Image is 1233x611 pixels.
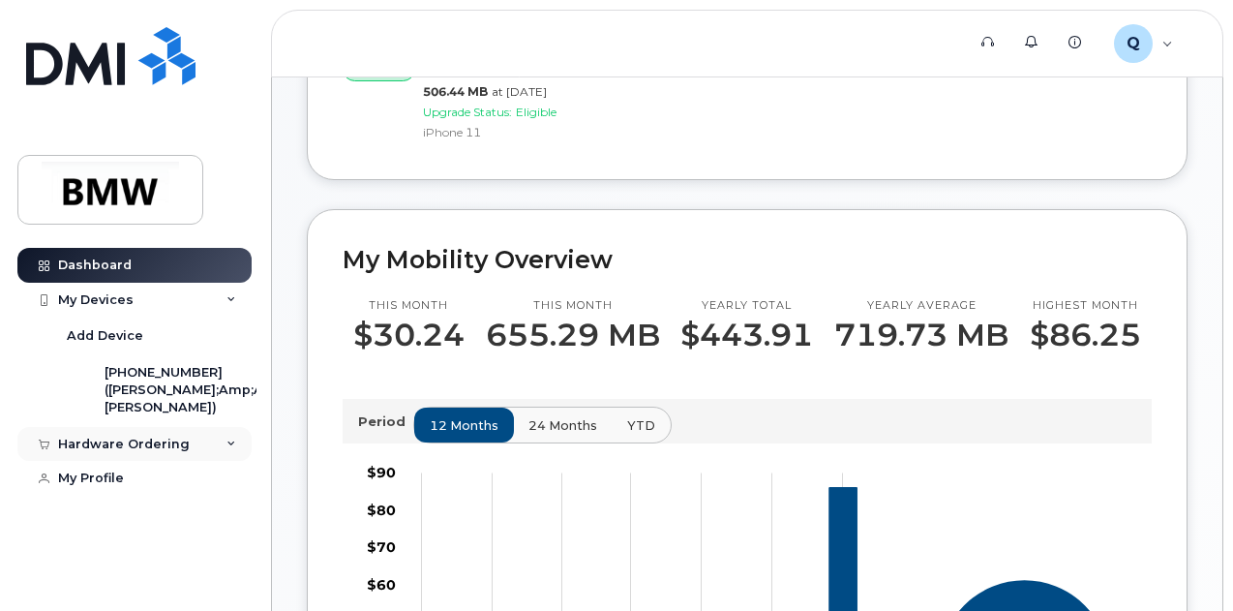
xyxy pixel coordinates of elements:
p: This month [486,298,660,314]
span: 506.44 MB [423,84,488,99]
p: Yearly average [834,298,1008,314]
p: 719.73 MB [834,318,1008,352]
p: Yearly total [680,298,813,314]
p: Period [358,412,413,431]
span: Eligible [516,105,556,119]
p: 655.29 MB [486,318,660,352]
p: $443.91 [680,318,813,352]
tspan: $90 [367,464,396,481]
tspan: $70 [367,539,396,557]
span: Upgrade Status: [423,105,512,119]
p: $30.24 [353,318,465,352]
p: $86.25 [1030,318,1141,352]
p: This month [353,298,465,314]
div: Q457365 [1100,24,1187,63]
span: Q [1127,32,1140,55]
tspan: $80 [367,502,396,519]
h2: My Mobility Overview [343,245,1152,274]
tspan: $60 [367,576,396,594]
p: Highest month [1030,298,1141,314]
iframe: Messenger Launcher [1149,527,1218,596]
div: iPhone 11 [423,124,594,140]
span: YTD [627,416,655,435]
span: 24 months [528,416,597,435]
span: at [DATE] [492,84,547,99]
